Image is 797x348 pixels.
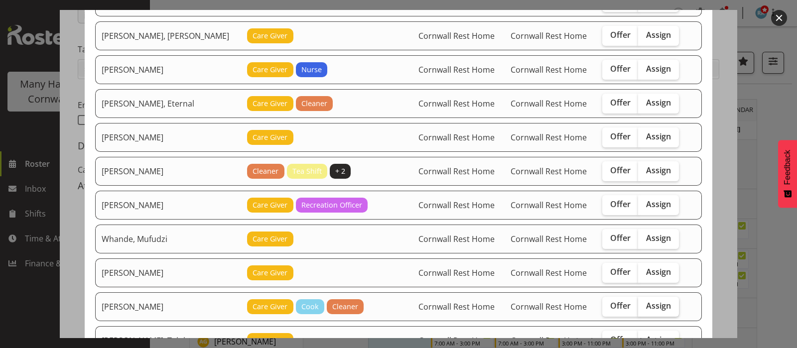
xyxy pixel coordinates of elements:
span: Assign [646,199,671,209]
span: Assign [646,335,671,345]
td: [PERSON_NAME] [95,55,241,84]
span: Cornwall Rest Home [511,132,587,143]
span: Cornwall Rest Home [511,335,587,346]
span: Care Giver [253,267,287,278]
span: + 2 [335,166,345,177]
span: Cornwall Rest Home [418,98,495,109]
span: Care Giver [253,200,287,211]
span: Cornwall Rest Home [511,64,587,75]
span: Offer [610,301,631,311]
span: Care Giver [253,98,287,109]
td: [PERSON_NAME] [95,123,241,152]
span: Cornwall Rest Home [511,30,587,41]
span: Assign [646,98,671,108]
span: Cornwall Rest Home [418,267,495,278]
span: Offer [610,165,631,175]
td: [PERSON_NAME] [95,191,241,220]
span: Care Giver [253,64,287,75]
span: Offer [610,233,631,243]
span: Cornwall Rest Home [511,301,587,312]
span: Cornwall Rest Home [418,64,495,75]
span: Nurse [301,64,322,75]
span: Cornwall Rest Home [418,301,495,312]
span: Cornwall Rest Home [418,200,495,211]
span: Cook [301,301,319,312]
span: Assign [646,233,671,243]
span: Feedback [783,150,792,185]
span: Cornwall Rest Home [511,233,587,244]
span: Assign [646,131,671,141]
td: [PERSON_NAME], Eternal [95,89,241,118]
td: Whande, Mufudzi [95,225,241,253]
span: Cornwall Rest Home [511,200,587,211]
span: Offer [610,199,631,209]
span: Offer [610,131,631,141]
span: Cornwall Rest Home [418,132,495,143]
span: Cornwall Rest Home [418,233,495,244]
span: Offer [610,267,631,277]
span: Assign [646,301,671,311]
span: Cleaner [332,301,358,312]
td: [PERSON_NAME], [PERSON_NAME] [95,21,241,50]
td: [PERSON_NAME] [95,258,241,287]
span: Offer [610,335,631,345]
span: Cornwall Rest Home [418,166,495,177]
span: Tea Shift [292,166,322,177]
td: [PERSON_NAME] [95,157,241,186]
span: Recreation Officer [301,200,362,211]
span: Cornwall Rest Home [418,335,495,346]
td: [PERSON_NAME] [95,292,241,321]
span: Care Giver [253,30,287,41]
span: Cleaner [301,98,327,109]
span: Cornwall Rest Home [511,267,587,278]
span: Cleaner [253,166,278,177]
span: Care Giver [253,132,287,143]
span: Cornwall Rest Home [418,30,495,41]
span: Assign [646,165,671,175]
span: Cornwall Rest Home [511,98,587,109]
span: Assign [646,267,671,277]
span: Care Giver [253,233,287,244]
span: Assign [646,30,671,40]
span: Cornwall Rest Home [511,166,587,177]
span: Care Giver [253,335,287,346]
button: Feedback - Show survey [778,140,797,208]
span: Assign [646,64,671,74]
span: Offer [610,30,631,40]
span: Care Giver [253,301,287,312]
span: Offer [610,98,631,108]
span: Offer [610,64,631,74]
